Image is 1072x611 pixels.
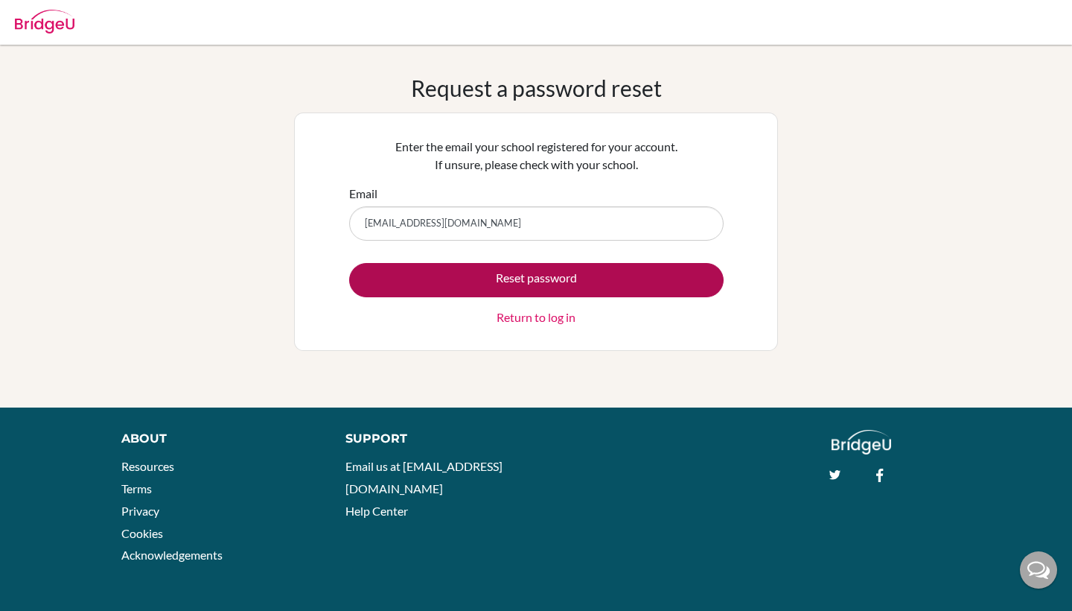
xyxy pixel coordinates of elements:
h1: Request a password reset [411,75,662,101]
a: Email us at [EMAIL_ADDRESS][DOMAIN_NAME] [345,459,502,496]
a: Terms [121,481,152,496]
a: Acknowledgements [121,548,223,562]
a: Help Center [345,504,408,518]
img: Bridge-U [15,10,74,34]
label: Email [349,185,377,203]
span: Help [34,10,65,24]
div: Support [345,430,521,448]
a: Return to log in [497,308,575,326]
a: Resources [121,459,174,473]
div: About [121,430,312,448]
button: Reset password [349,263,724,297]
p: Enter the email your school registered for your account. If unsure, please check with your school. [349,138,724,174]
a: Privacy [121,504,159,518]
img: logo_white@2x-f4f0deed5e89b7ecb1c2cc34c3e3d731f90f0f143d5ea2071677605dd97b5244.png [832,430,892,455]
a: Cookies [121,526,163,540]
